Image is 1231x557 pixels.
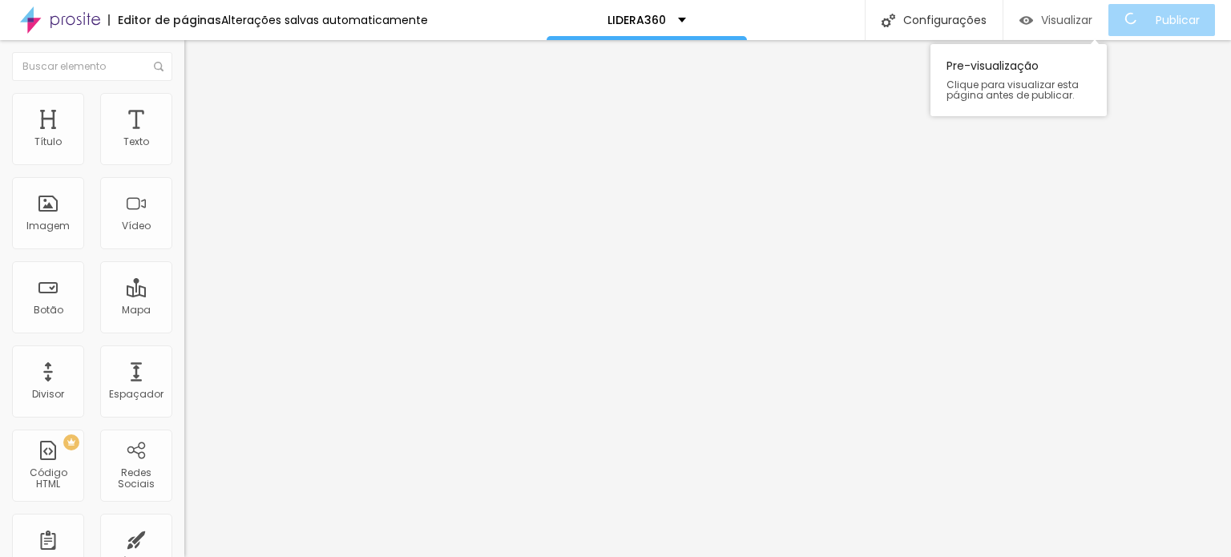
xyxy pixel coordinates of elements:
[104,467,167,490] div: Redes Sociais
[184,40,1231,557] iframe: Editor
[930,44,1107,116] div: Pre-visualização
[154,62,163,71] img: Icone
[123,136,149,147] div: Texto
[26,220,70,232] div: Imagem
[12,52,172,81] input: Buscar elemento
[34,305,63,316] div: Botão
[108,14,221,26] div: Editor de páginas
[109,389,163,400] div: Espaçador
[221,14,428,26] div: Alterações salvas automaticamente
[1108,4,1215,36] button: Publicar
[882,14,895,27] img: Icone
[16,467,79,490] div: Código HTML
[946,79,1091,100] span: Clique para visualizar esta página antes de publicar.
[607,14,666,26] p: LIDERA360
[1003,4,1108,36] button: Visualizar
[122,220,151,232] div: Vídeo
[1019,14,1033,27] img: view-1.svg
[34,136,62,147] div: Título
[1156,14,1200,26] span: Publicar
[122,305,151,316] div: Mapa
[1041,14,1092,26] span: Visualizar
[32,389,64,400] div: Divisor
